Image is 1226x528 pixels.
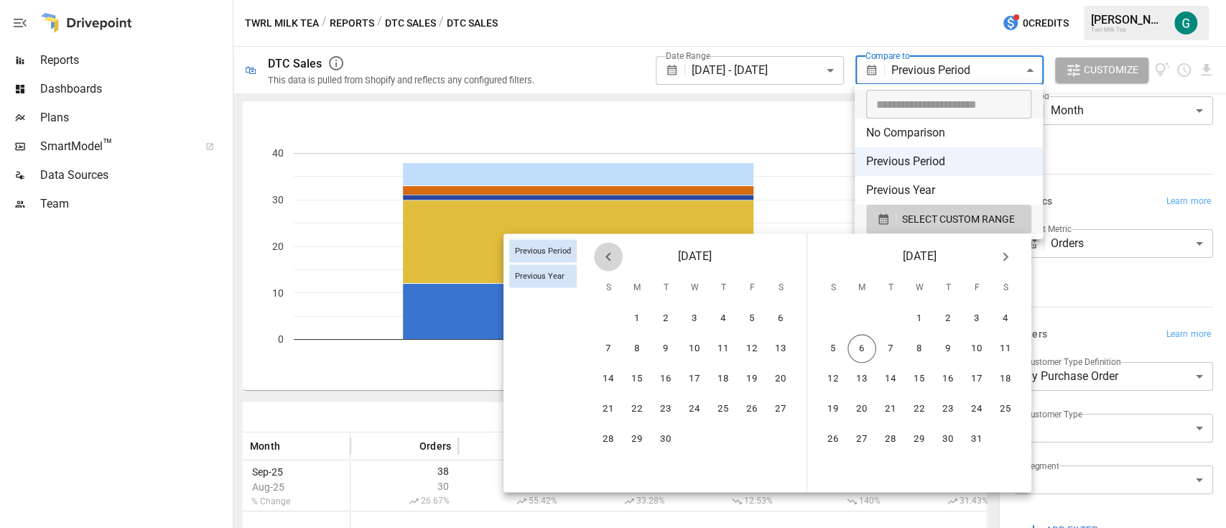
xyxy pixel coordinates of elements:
button: 29 [623,425,651,454]
button: 5 [738,305,766,333]
button: 8 [623,335,651,363]
button: 24 [962,395,991,424]
span: Saturday [768,274,794,302]
button: 16 [934,365,962,394]
button: 14 [876,365,905,394]
button: 23 [934,395,962,424]
button: 28 [876,425,905,454]
button: 19 [819,395,847,424]
button: 23 [651,395,680,424]
button: 3 [962,305,991,333]
span: Tuesday [653,274,679,302]
button: SELECT CUSTOM RANGE [866,205,1031,233]
button: 10 [680,335,709,363]
button: 12 [819,365,847,394]
span: [DATE] [902,246,936,267]
button: 8 [905,335,934,363]
button: 22 [905,395,934,424]
button: 11 [991,335,1020,363]
button: 27 [766,395,795,424]
button: 26 [819,425,847,454]
button: 29 [905,425,934,454]
button: 13 [766,335,795,363]
button: 1 [623,305,651,333]
button: 9 [651,335,680,363]
span: Monday [849,274,875,302]
button: 4 [709,305,738,333]
li: No Comparison [855,119,1043,147]
button: Previous month [594,242,623,271]
span: Wednesday [906,274,932,302]
button: 21 [876,395,905,424]
span: Friday [964,274,990,302]
span: Tuesday [878,274,904,302]
button: 20 [766,365,795,394]
button: 30 [934,425,962,454]
button: 13 [847,365,876,394]
button: 21 [594,395,623,424]
button: 7 [876,335,905,363]
span: Friday [739,274,765,302]
button: 25 [991,395,1020,424]
span: Wednesday [682,274,707,302]
button: 9 [934,335,962,363]
button: 27 [847,425,876,454]
button: 16 [651,365,680,394]
span: Thursday [710,274,736,302]
button: 30 [651,425,680,454]
div: Previous Year [509,265,577,288]
button: 20 [847,395,876,424]
button: 4 [991,305,1020,333]
button: 10 [962,335,991,363]
button: 15 [623,365,651,394]
span: Monday [624,274,650,302]
button: Next month [991,242,1020,271]
button: 15 [905,365,934,394]
li: Previous Period [855,147,1043,176]
button: 28 [594,425,623,454]
span: Previous Year [509,272,570,281]
button: 17 [680,365,709,394]
button: 5 [819,335,847,363]
button: 31 [962,425,991,454]
button: 14 [594,365,623,394]
span: Sunday [820,274,846,302]
button: 6 [847,335,876,363]
button: 26 [738,395,766,424]
span: Saturday [993,274,1018,302]
button: 18 [709,365,738,394]
button: 3 [680,305,709,333]
button: 24 [680,395,709,424]
button: 22 [623,395,651,424]
button: 1 [905,305,934,333]
div: Previous Period [509,239,577,262]
button: 7 [594,335,623,363]
button: 11 [709,335,738,363]
span: [DATE] [677,246,711,267]
button: 2 [651,305,680,333]
span: Sunday [595,274,621,302]
span: SELECT CUSTOM RANGE [902,210,1015,228]
button: 18 [991,365,1020,394]
button: 25 [709,395,738,424]
span: Thursday [935,274,961,302]
button: 19 [738,365,766,394]
button: 12 [738,335,766,363]
button: 6 [766,305,795,333]
span: Previous Period [509,246,577,256]
li: Previous Year [855,176,1043,205]
button: 2 [934,305,962,333]
button: 17 [962,365,991,394]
